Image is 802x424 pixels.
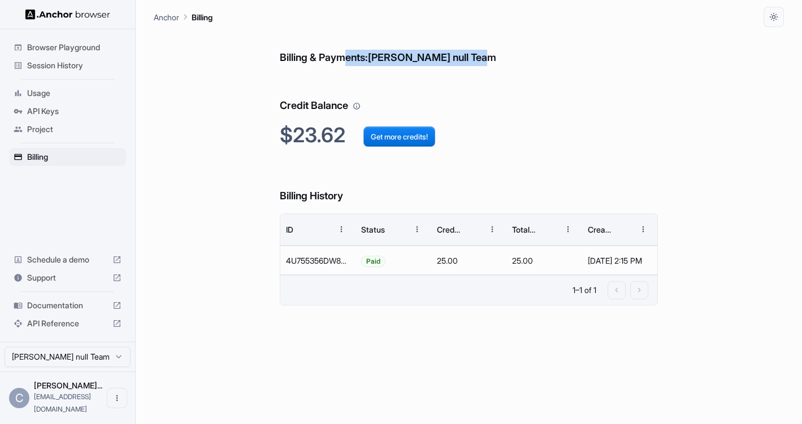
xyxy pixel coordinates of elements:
span: Session History [27,60,122,71]
button: Get more credits! [363,126,435,147]
div: [DATE] 2:15 PM [588,246,652,275]
p: 1–1 of 1 [573,285,596,296]
h2: $23.62 [280,123,658,147]
div: Credits [437,225,461,234]
button: Menu [482,219,502,239]
div: Created [588,225,612,234]
svg: Your credit balance will be consumed as you use the API. Visit the usage page to view a breakdown... [353,102,361,110]
div: Usage [9,84,126,102]
div: Support [9,269,126,287]
div: Documentation [9,296,126,314]
h6: Billing History [280,165,658,204]
button: Sort [613,219,633,239]
span: Schedule a demo [27,254,108,265]
div: Billing [9,148,126,166]
button: Sort [387,219,407,239]
span: Project [27,124,122,135]
button: Sort [537,219,558,239]
div: API Keys [9,102,126,120]
p: Billing [192,11,213,23]
div: Session History [9,56,126,75]
img: Anchor Logo [25,9,110,20]
p: Anchor [154,11,179,23]
nav: breadcrumb [154,11,213,23]
div: Status [361,225,385,234]
span: Support [27,272,108,283]
h6: Billing & Payments: [PERSON_NAME] null Team [280,27,658,66]
div: Schedule a demo [9,251,126,269]
span: Usage [27,88,122,99]
span: Documentation [27,300,108,311]
div: API Reference [9,314,126,333]
button: Menu [407,219,427,239]
span: API Keys [27,106,122,117]
span: Charlie Jones null [34,381,102,390]
span: API Reference [27,318,108,329]
button: Menu [633,219,653,239]
button: Open menu [107,388,127,408]
button: Sort [311,219,331,239]
span: Browser Playground [27,42,122,53]
div: Browser Playground [9,38,126,56]
span: Paid [362,247,385,276]
button: Sort [462,219,482,239]
span: ctwj88@gmail.com [34,392,91,413]
div: 4U755356DW826915M [280,246,356,275]
h6: Credit Balance [280,75,658,114]
div: C [9,388,29,408]
span: Billing [27,151,122,163]
button: Menu [558,219,578,239]
div: 25.00 [431,246,506,275]
div: ID [286,225,293,234]
div: Total Cost [512,225,536,234]
div: Project [9,120,126,138]
button: Menu [331,219,352,239]
div: 25.00 [506,246,582,275]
